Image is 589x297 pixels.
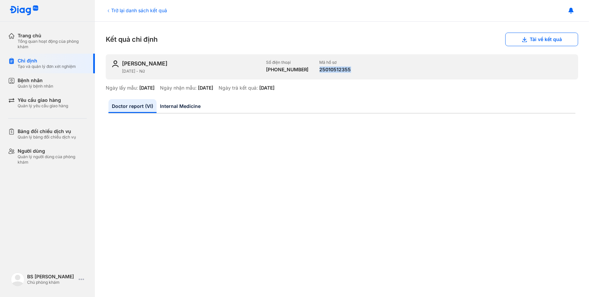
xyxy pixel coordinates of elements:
img: logo [11,273,24,286]
div: Tổng quan hoạt động của phòng khám [18,39,87,50]
div: Chủ phòng khám [27,280,76,285]
div: BS [PERSON_NAME] [27,274,76,280]
div: Mã hồ sơ [320,60,351,65]
div: Tạo và quản lý đơn xét nghiệm [18,64,76,69]
div: Quản lý yêu cầu giao hàng [18,103,68,109]
img: logo [9,5,39,16]
div: Số điện thoại [266,60,309,65]
div: Trở lại danh sách kết quả [106,7,167,14]
div: Trang chủ [18,33,87,39]
div: Người dùng [18,148,87,154]
a: Internal Medicine [157,99,204,113]
div: Quản lý người dùng của phòng khám [18,154,87,165]
div: Ngày lấy mẫu: [106,85,138,91]
div: Ngày nhận mẫu: [160,85,197,91]
div: Bảng đối chiếu dịch vụ [18,128,76,134]
div: Quản lý bệnh nhân [18,83,53,89]
div: Quản lý bảng đối chiếu dịch vụ [18,134,76,140]
div: Kết quả chỉ định [106,33,578,46]
a: Doctor report (VI) [108,99,157,113]
div: [PHONE_NUMBER] [266,67,309,73]
img: user-icon [111,60,119,68]
div: Chỉ định [18,58,76,64]
div: [DATE] [198,85,213,91]
div: [DATE] [139,85,155,91]
div: [DATE] [259,85,275,91]
button: Tải về kết quả [505,33,578,46]
div: Yêu cầu giao hàng [18,97,68,103]
div: 25010512355 [320,67,351,73]
div: Ngày trả kết quả: [219,85,258,91]
div: [PERSON_NAME] [122,60,167,67]
div: Bệnh nhân [18,77,53,83]
div: [DATE] - Nữ [122,69,261,74]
